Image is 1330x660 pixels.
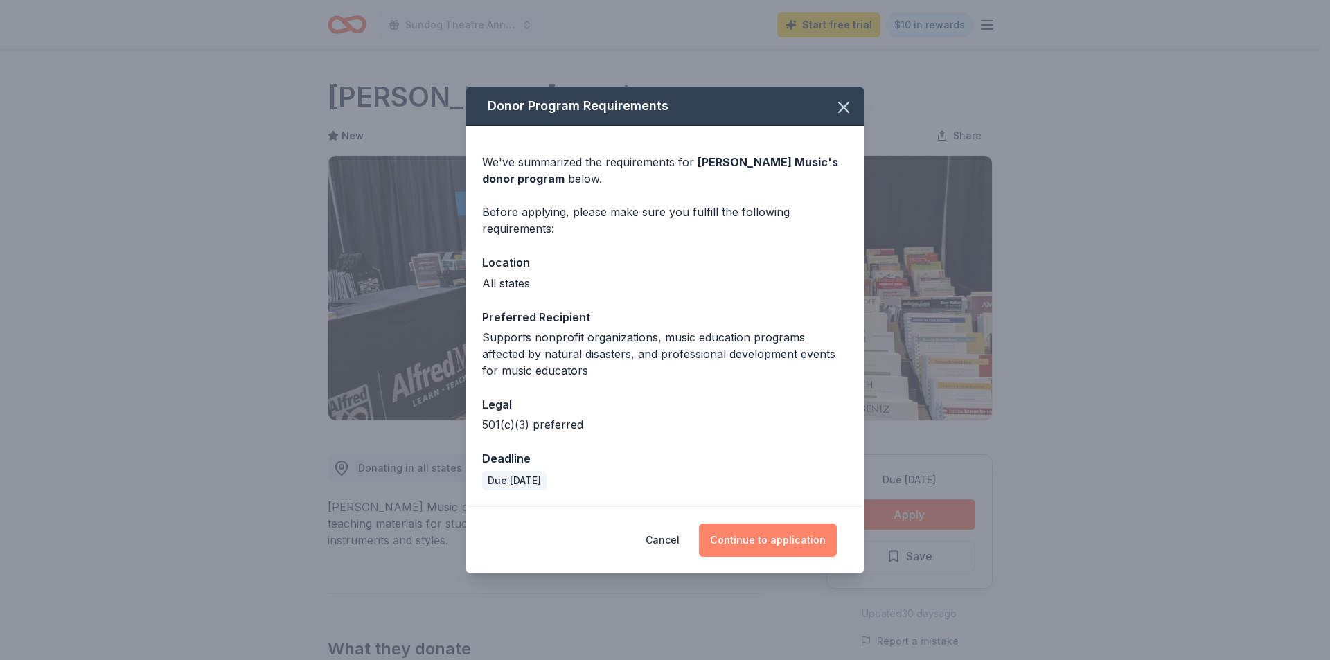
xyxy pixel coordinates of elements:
div: Deadline [482,449,848,467]
div: Preferred Recipient [482,308,848,326]
div: Location [482,253,848,271]
div: Before applying, please make sure you fulfill the following requirements: [482,204,848,237]
div: Supports nonprofit organizations, music education programs affected by natural disasters, and pro... [482,329,848,379]
button: Continue to application [699,524,837,557]
div: Legal [482,395,848,413]
div: We've summarized the requirements for below. [482,154,848,187]
div: Donor Program Requirements [465,87,864,126]
div: All states [482,275,848,292]
div: 501(c)(3) preferred [482,416,848,433]
div: Due [DATE] [482,471,547,490]
button: Cancel [646,524,680,557]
